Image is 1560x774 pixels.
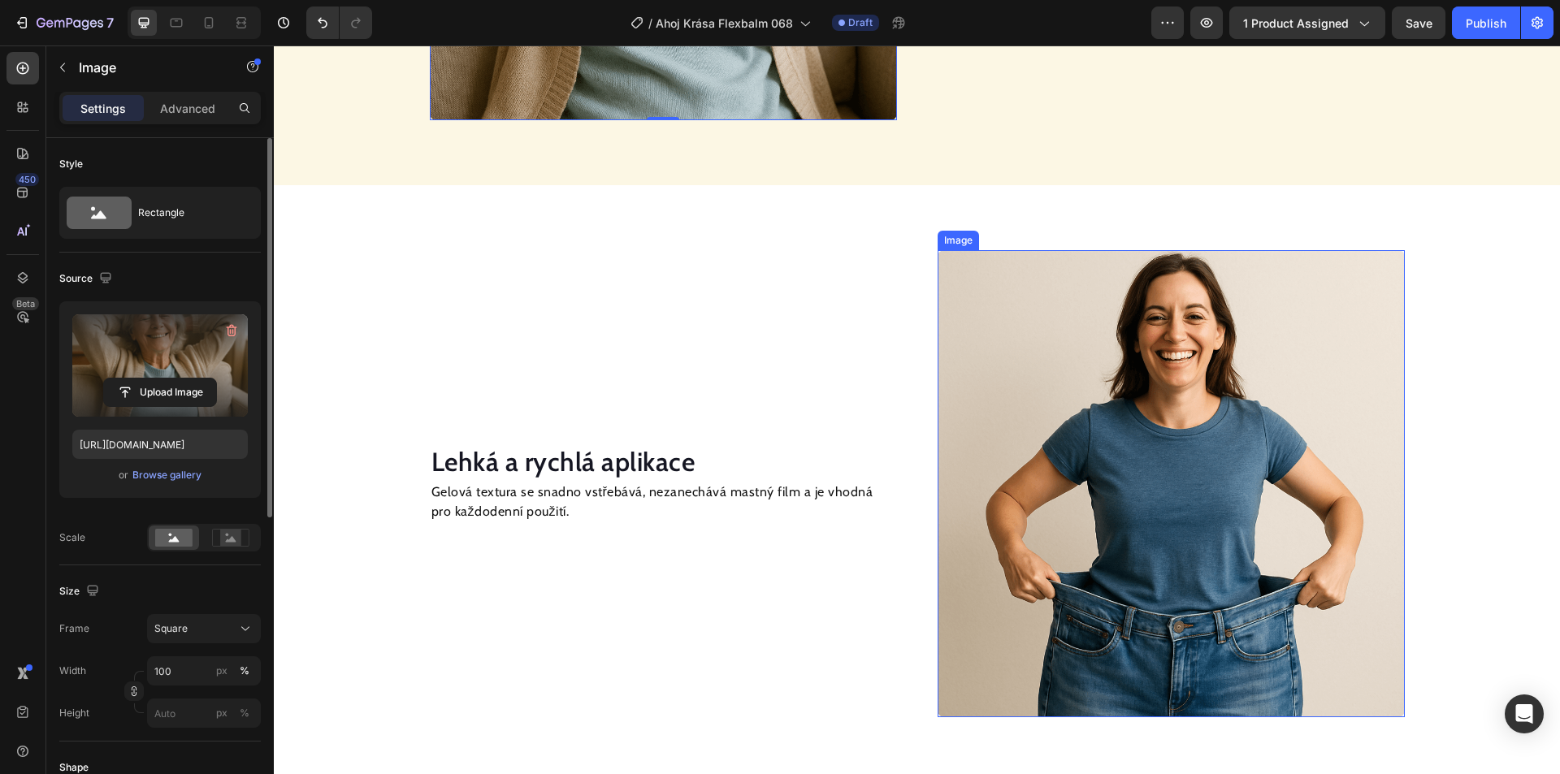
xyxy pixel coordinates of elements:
button: % [212,703,232,723]
span: / [648,15,652,32]
div: Style [59,157,83,171]
button: 7 [6,6,121,39]
div: Scale [59,530,85,545]
iframe: Design area [274,45,1560,774]
label: Height [59,706,89,720]
img: gempages_577859922692145938-0a5a947b-a955-4324-9ed9-20b06bb756b4.png [664,205,1131,672]
button: Save [1392,6,1445,39]
div: Image [667,188,702,202]
label: Frame [59,621,89,636]
div: Open Intercom Messenger [1505,694,1544,733]
input: px% [147,656,261,685]
div: 450 [15,173,39,186]
span: 1 product assigned [1243,15,1349,32]
div: Publish [1466,15,1506,32]
span: Ahoj Krása Flexbalm 068 [656,15,793,32]
span: or [119,465,128,485]
button: Square [147,614,261,643]
div: Browse gallery [132,468,201,482]
div: Undo/Redo [306,6,372,39]
input: https://example.com/image.jpg [72,430,248,459]
button: 1 product assigned [1229,6,1385,39]
button: Upload Image [103,378,217,407]
button: Publish [1452,6,1520,39]
p: Settings [80,100,126,117]
button: px [235,661,254,681]
span: Square [154,621,188,636]
div: Rectangle [138,194,237,231]
button: px [235,703,254,723]
button: % [212,661,232,681]
div: Size [59,581,102,603]
span: Save [1406,16,1432,30]
p: Advanced [160,100,215,117]
div: Beta [12,297,39,310]
div: % [240,664,249,678]
span: Draft [848,15,873,30]
div: px [216,706,227,720]
div: Source [59,268,115,290]
div: % [240,706,249,720]
p: 7 [106,13,114,32]
p: Image [79,58,217,77]
input: px% [147,698,261,728]
label: Width [59,664,86,678]
button: Browse gallery [132,467,202,483]
div: px [216,664,227,678]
